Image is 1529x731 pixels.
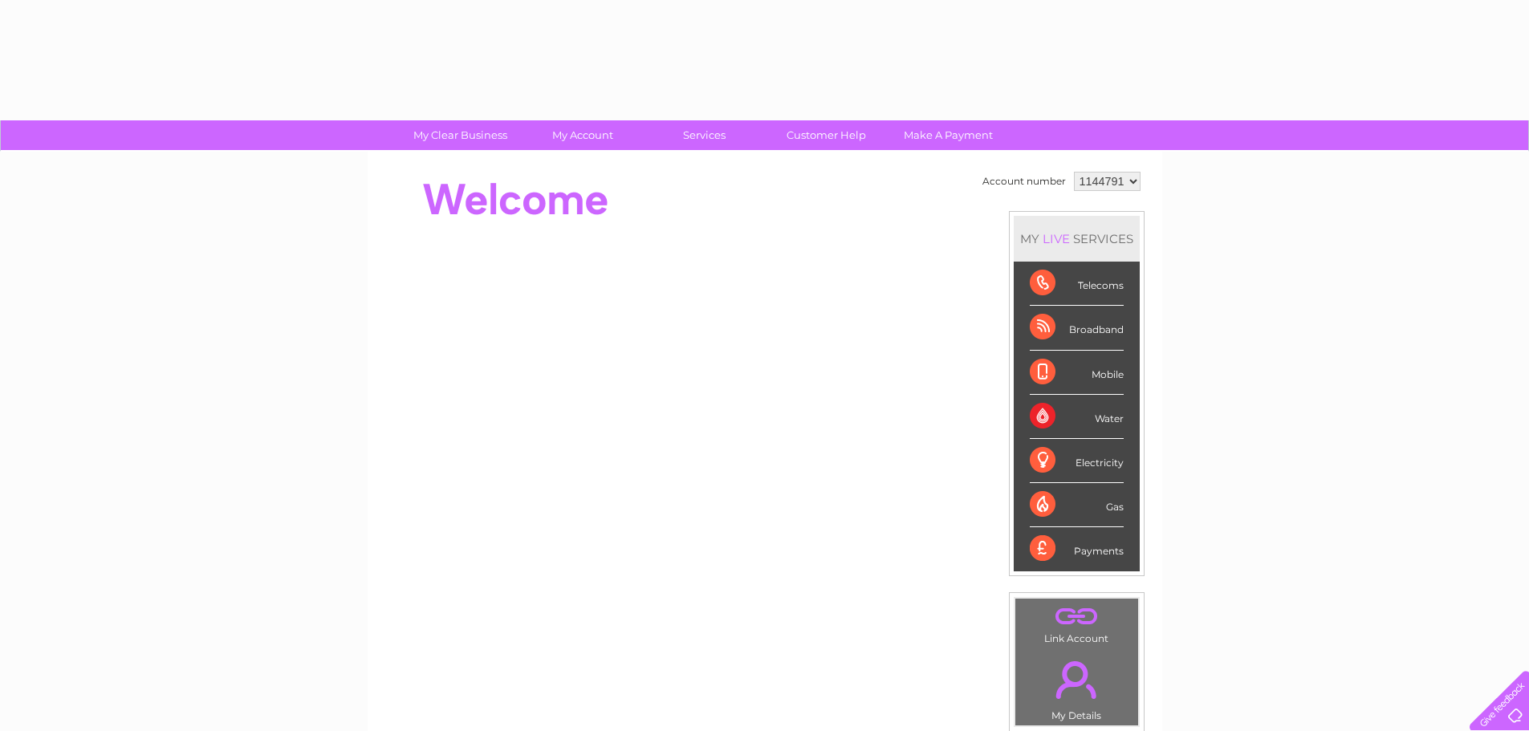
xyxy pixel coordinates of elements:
[1030,306,1124,350] div: Broadband
[1015,598,1139,648] td: Link Account
[882,120,1015,150] a: Make A Payment
[1030,483,1124,527] div: Gas
[978,168,1070,195] td: Account number
[638,120,771,150] a: Services
[516,120,649,150] a: My Account
[1030,439,1124,483] div: Electricity
[1030,527,1124,571] div: Payments
[394,120,527,150] a: My Clear Business
[1015,648,1139,726] td: My Details
[760,120,893,150] a: Customer Help
[1019,603,1134,631] a: .
[1030,395,1124,439] div: Water
[1030,262,1124,306] div: Telecoms
[1039,231,1073,246] div: LIVE
[1014,216,1140,262] div: MY SERVICES
[1030,351,1124,395] div: Mobile
[1019,652,1134,708] a: .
